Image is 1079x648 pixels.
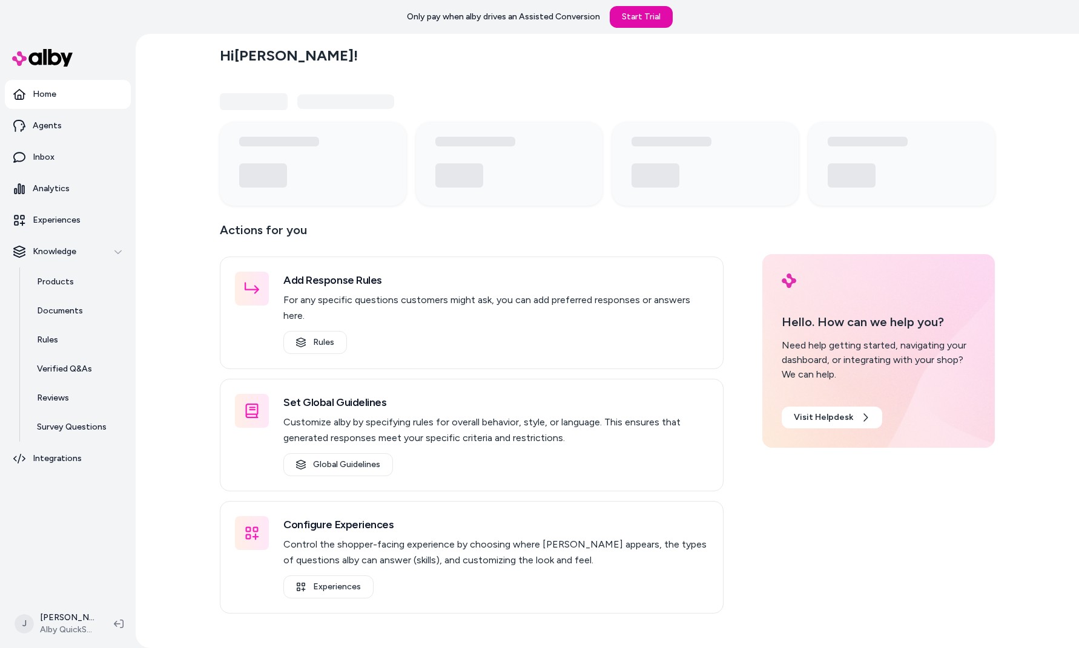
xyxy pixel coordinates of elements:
[37,363,92,375] p: Verified Q&As
[25,296,131,326] a: Documents
[37,421,107,433] p: Survey Questions
[283,292,708,324] p: For any specific questions customers might ask, you can add preferred responses or answers here.
[782,313,975,331] p: Hello. How can we help you?
[283,272,708,289] h3: Add Response Rules
[5,444,131,473] a: Integrations
[782,273,796,288] img: alby Logo
[283,414,708,446] p: Customize alby by specifying rules for overall behavior, style, or language. This ensures that ge...
[33,88,56,100] p: Home
[283,394,708,411] h3: Set Global Guidelines
[5,143,131,172] a: Inbox
[5,206,131,235] a: Experiences
[25,413,131,442] a: Survey Questions
[7,604,104,643] button: J[PERSON_NAME]Alby QuickStart Store
[33,120,62,132] p: Agents
[5,111,131,140] a: Agents
[33,183,70,195] p: Analytics
[33,246,76,258] p: Knowledge
[283,453,393,476] a: Global Guidelines
[407,11,600,23] p: Only pay when alby drives an Assisted Conversion
[37,392,69,404] p: Reviews
[283,575,374,598] a: Experiences
[220,220,724,249] p: Actions for you
[5,237,131,266] button: Knowledge
[5,80,131,109] a: Home
[33,453,82,465] p: Integrations
[220,47,358,65] h2: Hi [PERSON_NAME] !
[12,49,73,67] img: alby Logo
[25,355,131,384] a: Verified Q&As
[40,624,94,636] span: Alby QuickStart Store
[33,214,81,226] p: Experiences
[283,331,347,354] a: Rules
[25,326,131,355] a: Rules
[37,276,74,288] p: Products
[782,407,882,428] a: Visit Helpdesk
[25,384,131,413] a: Reviews
[283,537,708,568] p: Control the shopper-facing experience by choosing where [PERSON_NAME] appears, the types of quest...
[610,6,673,28] a: Start Trial
[25,267,131,296] a: Products
[5,174,131,203] a: Analytics
[37,334,58,346] p: Rules
[40,612,94,624] p: [PERSON_NAME]
[782,338,975,382] div: Need help getting started, navigating your dashboard, or integrating with your shop? We can help.
[33,151,54,163] p: Inbox
[15,614,34,633] span: J
[283,516,708,533] h3: Configure Experiences
[37,305,83,317] p: Documents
